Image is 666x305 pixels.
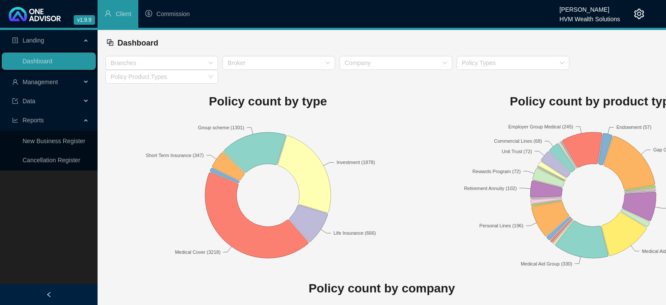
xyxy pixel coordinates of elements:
[46,292,52,298] span: left
[336,160,375,165] text: Investment (1878)
[502,148,532,154] text: Unit Trust (72)
[105,279,658,298] h1: Policy count by company
[175,249,220,255] text: Medical Cover (3218)
[12,98,18,104] span: import
[106,39,114,46] span: block
[198,125,244,130] text: Group scheme (1301)
[12,37,18,43] span: profile
[9,7,61,21] img: 2df55531c6924b55f21c4cf5d4484680-logo-light.svg
[634,9,644,19] span: setting
[23,157,80,164] a: Cancellation Register
[145,10,152,17] span: dollar
[74,15,95,25] span: v1.9.9
[23,79,58,85] span: Management
[559,12,620,21] div: HVM Wealth Solutions
[617,125,652,130] text: Endowment (57)
[105,92,431,111] h1: Policy count by type
[104,10,111,17] span: user
[23,138,85,144] a: New Business Register
[494,138,542,144] text: Commercial Lines (68)
[23,98,36,105] span: Data
[521,261,572,266] text: Medical Aid Group (330)
[146,152,204,157] text: Short Term Insurance (347)
[118,39,158,47] span: Dashboard
[333,230,376,236] text: Life Insurance (666)
[23,117,44,124] span: Reports
[559,2,620,12] div: [PERSON_NAME]
[473,168,521,174] text: Rewards Program (72)
[464,185,517,190] text: Retirement Annuity (102)
[23,58,52,65] a: Dashboard
[12,117,18,123] span: line-chart
[23,37,44,44] span: Landing
[508,124,573,129] text: Employer Group Medical (245)
[12,79,18,85] span: user
[157,10,190,17] span: Commission
[480,223,524,228] text: Personal Lines (196)
[116,10,131,17] span: Client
